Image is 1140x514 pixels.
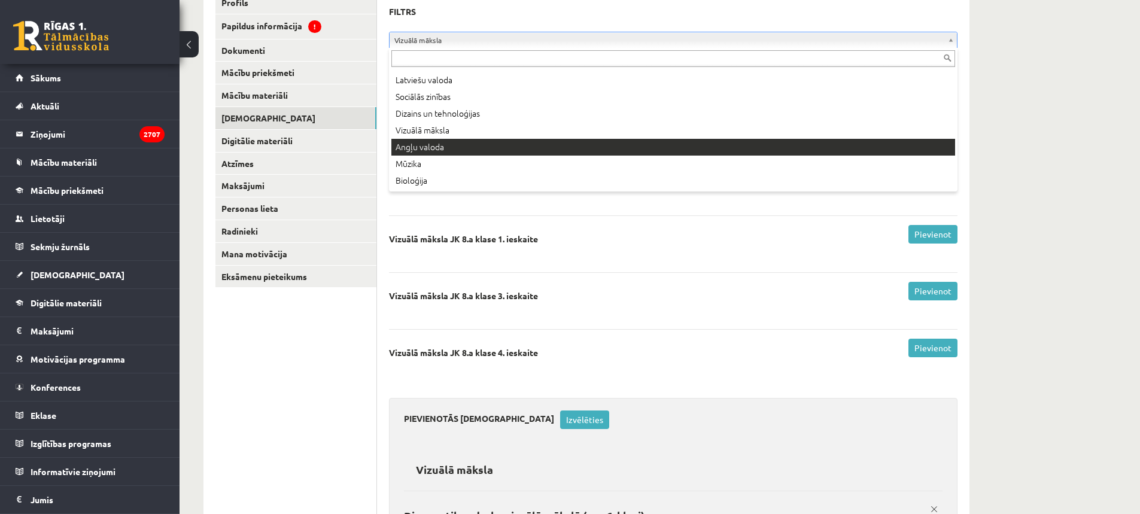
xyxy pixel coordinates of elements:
[391,72,955,89] div: Latviešu valoda
[391,156,955,172] div: Mūzika
[391,89,955,105] div: Sociālās zinības
[391,172,955,189] div: Bioloģija
[391,122,955,139] div: Vizuālā māksla
[391,105,955,122] div: Dizains un tehnoloģijas
[391,139,955,156] div: Angļu valoda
